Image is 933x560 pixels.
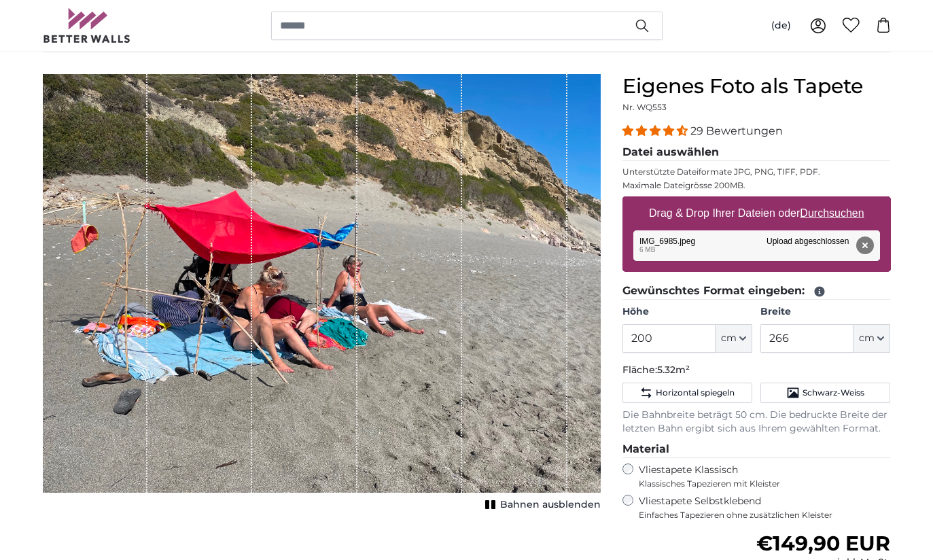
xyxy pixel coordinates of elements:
p: Die Bahnbreite beträgt 50 cm. Die bedruckte Breite der letzten Bahn ergibt sich aus Ihrem gewählt... [622,408,891,436]
button: cm [716,324,752,353]
span: Nr. WQ553 [622,102,667,112]
span: Horizontal spiegeln [656,387,735,398]
h1: Eigenes Foto als Tapete [622,74,891,99]
button: (de) [760,14,802,38]
span: 5.32m² [657,364,690,376]
p: Maximale Dateigrösse 200MB. [622,180,891,191]
p: Unterstützte Dateiformate JPG, PNG, TIFF, PDF. [622,167,891,177]
label: Vliestapete Selbstklebend [639,495,891,521]
span: 29 Bewertungen [690,124,783,137]
div: 1 of 1 [43,74,601,514]
span: cm [859,332,875,345]
span: Klassisches Tapezieren mit Kleister [639,478,879,489]
label: Breite [760,305,890,319]
button: Bahnen ausblenden [481,495,601,514]
p: Fläche: [622,364,891,377]
span: €149,90 EUR [756,531,890,556]
button: cm [853,324,890,353]
span: Bahnen ausblenden [500,498,601,512]
legend: Datei auswählen [622,144,891,161]
img: Betterwalls [43,8,131,43]
legend: Gewünschtes Format eingeben: [622,283,891,300]
span: 4.34 stars [622,124,690,137]
u: Durchsuchen [800,207,864,219]
button: Horizontal spiegeln [622,383,752,403]
button: Schwarz-Weiss [760,383,890,403]
span: cm [721,332,737,345]
span: Einfaches Tapezieren ohne zusätzlichen Kleister [639,510,891,521]
span: Schwarz-Weiss [803,387,864,398]
label: Vliestapete Klassisch [639,463,879,489]
label: Höhe [622,305,752,319]
legend: Material [622,441,891,458]
label: Drag & Drop Ihrer Dateien oder [644,200,870,227]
